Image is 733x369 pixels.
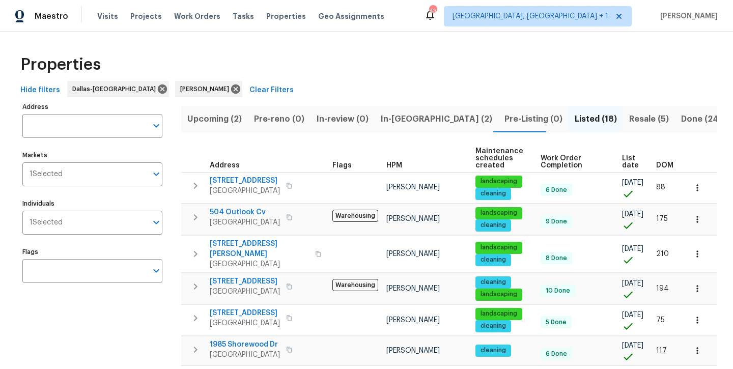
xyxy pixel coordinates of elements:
[542,254,571,263] span: 8 Done
[130,11,162,21] span: Projects
[622,245,643,252] span: [DATE]
[317,112,369,126] span: In-review (0)
[22,201,162,207] label: Individuals
[542,217,571,226] span: 9 Done
[180,84,233,94] span: [PERSON_NAME]
[542,350,571,358] span: 6 Done
[504,112,562,126] span: Pre-Listing (0)
[541,155,605,169] span: Work Order Completion
[622,179,643,186] span: [DATE]
[210,176,280,186] span: [STREET_ADDRESS]
[476,256,510,264] span: cleaning
[542,186,571,194] span: 6 Done
[266,11,306,21] span: Properties
[622,342,643,349] span: [DATE]
[210,207,280,217] span: 504 Outlook Cv
[475,148,523,169] span: Maintenance schedules created
[22,152,162,158] label: Markets
[429,6,436,16] div: 43
[245,81,298,100] button: Clear Filters
[254,112,304,126] span: Pre-reno (0)
[175,81,242,97] div: [PERSON_NAME]
[210,259,309,269] span: [GEOGRAPHIC_DATA]
[476,290,521,299] span: landscaping
[386,215,440,222] span: [PERSON_NAME]
[233,13,254,20] span: Tasks
[656,184,665,191] span: 88
[22,249,162,255] label: Flags
[149,215,163,230] button: Open
[476,189,510,198] span: cleaning
[656,347,667,354] span: 117
[210,318,280,328] span: [GEOGRAPHIC_DATA]
[622,280,643,287] span: [DATE]
[656,11,718,21] span: [PERSON_NAME]
[149,119,163,133] button: Open
[476,309,521,318] span: landscaping
[210,308,280,318] span: [STREET_ADDRESS]
[656,215,668,222] span: 175
[386,250,440,258] span: [PERSON_NAME]
[386,317,440,324] span: [PERSON_NAME]
[386,184,440,191] span: [PERSON_NAME]
[542,318,571,327] span: 5 Done
[174,11,220,21] span: Work Orders
[210,339,280,350] span: 1985 Shorewood Dr
[681,112,727,126] span: Done (248)
[20,84,60,97] span: Hide filters
[629,112,669,126] span: Resale (5)
[656,285,669,292] span: 194
[575,112,617,126] span: Listed (18)
[476,243,521,252] span: landscaping
[35,11,68,21] span: Maestro
[476,346,510,355] span: cleaning
[622,211,643,218] span: [DATE]
[16,81,64,100] button: Hide filters
[453,11,608,21] span: [GEOGRAPHIC_DATA], [GEOGRAPHIC_DATA] + 1
[476,278,510,287] span: cleaning
[386,162,402,169] span: HPM
[332,279,378,291] span: Warehousing
[476,221,510,230] span: cleaning
[210,162,240,169] span: Address
[386,285,440,292] span: [PERSON_NAME]
[67,81,169,97] div: Dallas-[GEOGRAPHIC_DATA]
[249,84,294,97] span: Clear Filters
[210,217,280,228] span: [GEOGRAPHIC_DATA]
[149,167,163,181] button: Open
[210,186,280,196] span: [GEOGRAPHIC_DATA]
[20,60,101,70] span: Properties
[187,112,242,126] span: Upcoming (2)
[476,209,521,217] span: landscaping
[381,112,492,126] span: In-[GEOGRAPHIC_DATA] (2)
[542,287,574,295] span: 10 Done
[210,239,309,259] span: [STREET_ADDRESS][PERSON_NAME]
[72,84,160,94] span: Dallas-[GEOGRAPHIC_DATA]
[656,317,665,324] span: 75
[210,350,280,360] span: [GEOGRAPHIC_DATA]
[622,155,639,169] span: List date
[30,170,63,179] span: 1 Selected
[622,311,643,319] span: [DATE]
[476,322,510,330] span: cleaning
[149,264,163,278] button: Open
[210,276,280,287] span: [STREET_ADDRESS]
[97,11,118,21] span: Visits
[30,218,63,227] span: 1 Selected
[656,162,673,169] span: DOM
[332,162,352,169] span: Flags
[386,347,440,354] span: [PERSON_NAME]
[210,287,280,297] span: [GEOGRAPHIC_DATA]
[332,210,378,222] span: Warehousing
[22,104,162,110] label: Address
[656,250,669,258] span: 210
[318,11,384,21] span: Geo Assignments
[476,177,521,186] span: landscaping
